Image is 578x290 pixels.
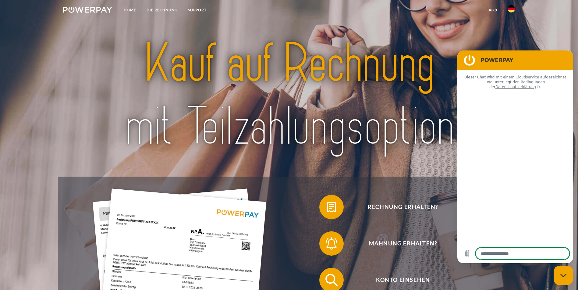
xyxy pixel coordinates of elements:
[319,231,478,256] button: Mahnung erhalten?
[319,195,478,219] button: Rechnung erhalten?
[328,231,477,256] span: Mahnung erhalten?
[457,50,573,263] iframe: Messaging-Fenster
[328,195,477,219] span: Rechnung erhalten?
[324,272,339,288] img: qb_search.svg
[85,29,493,161] img: title-powerpay_de.svg
[324,236,339,251] img: qb_bell.svg
[119,5,141,16] a: Home
[141,5,183,16] a: DIE RECHNUNG
[508,5,515,12] img: de
[63,7,112,13] img: logo-powerpay-white.svg
[484,5,502,16] a: agb
[324,199,339,215] img: qb_bill.svg
[554,266,573,285] iframe: Schaltfläche zum Öffnen des Messaging-Fensters; Konversation läuft
[183,5,212,16] a: SUPPORT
